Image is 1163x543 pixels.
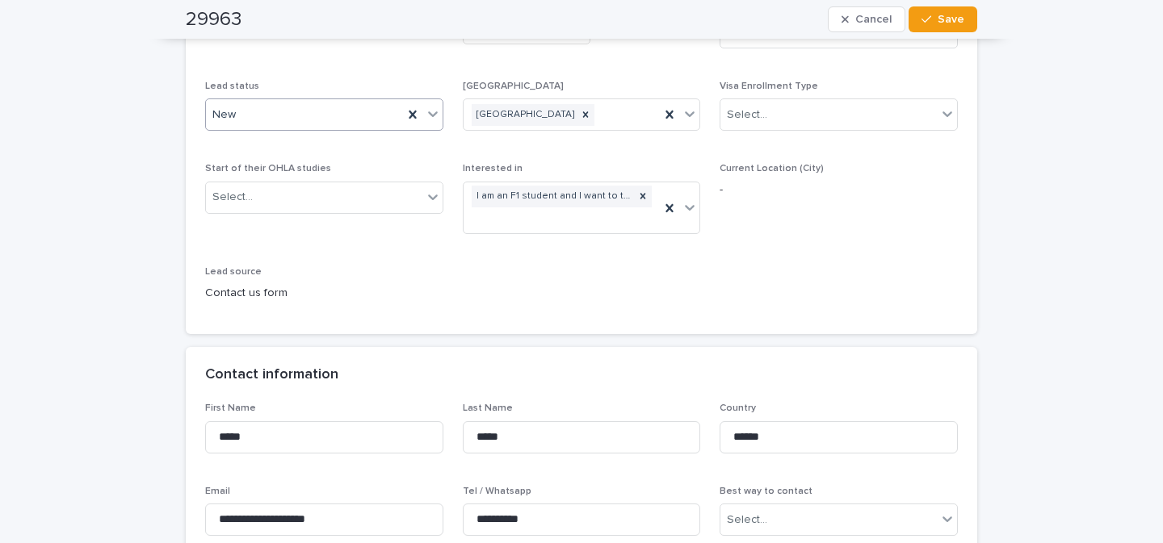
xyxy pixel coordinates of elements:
span: [GEOGRAPHIC_DATA] [463,81,564,91]
div: Select... [212,189,253,206]
span: Interested in [463,164,523,173]
h2: Contact information [205,366,338,384]
h2: 29963 [186,8,241,31]
span: Lead status [205,81,259,91]
span: Start of their OHLA studies [205,164,331,173]
span: Visa Enrollment Type [720,81,818,91]
span: First Name [205,403,256,413]
span: Country [720,403,756,413]
button: Save [909,6,977,32]
span: New [212,107,236,123]
p: Contact us form [205,285,443,302]
p: - [720,182,958,198]
span: Current Location (City) [720,164,824,173]
div: Select... [727,107,767,123]
span: Cancel [855,14,892,25]
span: Email [205,487,230,496]
div: I am an F1 student and I want to transfer to [GEOGRAPHIC_DATA] [472,186,635,207]
span: Save [938,14,964,25]
span: Lead source [205,267,262,277]
div: Select... [727,512,767,528]
div: [GEOGRAPHIC_DATA] [472,104,577,126]
span: Best way to contact [720,487,812,496]
span: Last Name [463,403,513,413]
button: Cancel [828,6,905,32]
span: Tel / Whatsapp [463,487,531,496]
